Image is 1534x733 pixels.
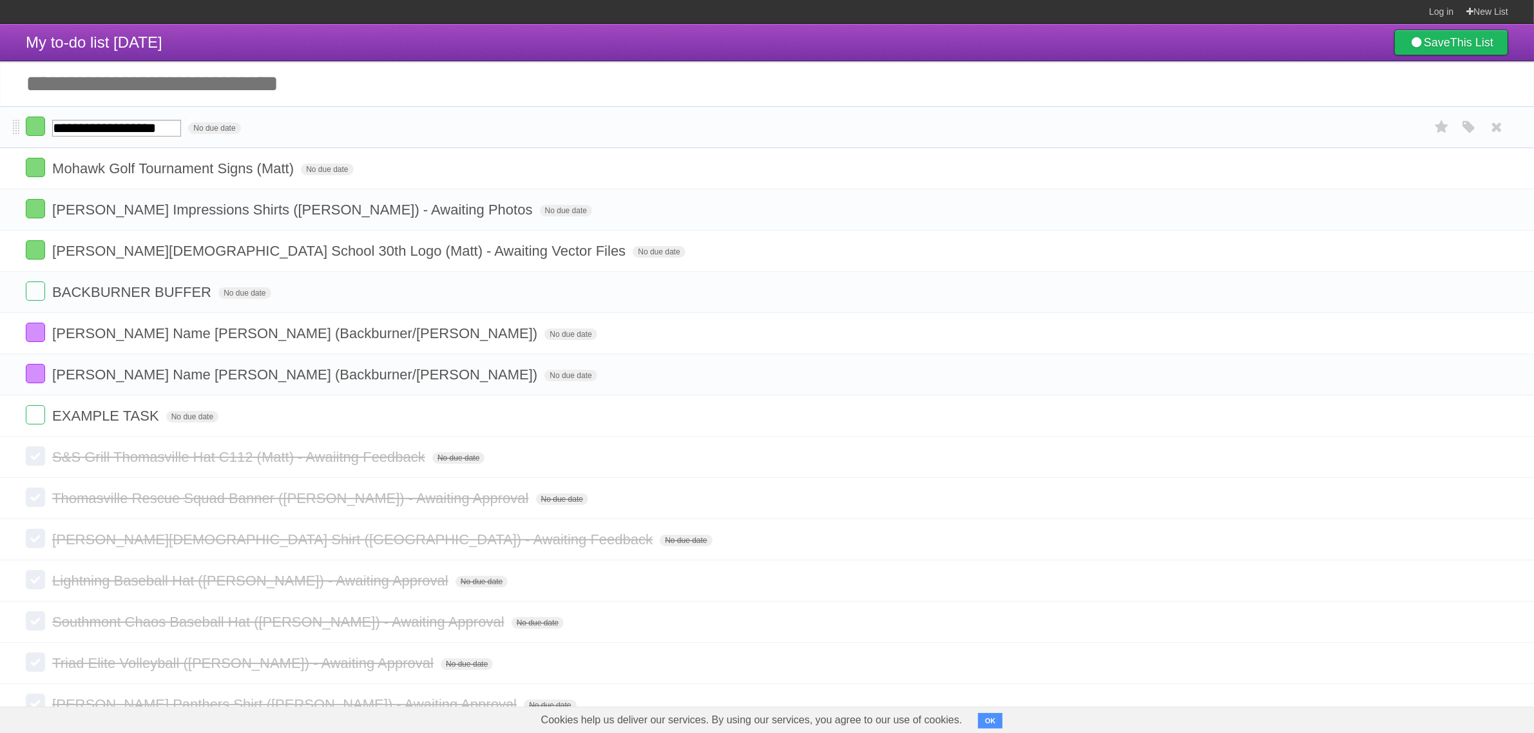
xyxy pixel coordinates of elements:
span: No due date [455,576,508,587]
label: Done [26,281,45,301]
span: No due date [524,700,576,711]
span: No due date [188,122,240,134]
span: [PERSON_NAME] Name [PERSON_NAME] (Backburner/[PERSON_NAME]) [52,325,541,341]
label: Done [26,405,45,424]
b: This List [1450,36,1493,49]
label: Done [26,529,45,548]
label: Star task [1430,117,1454,138]
span: Mohawk Golf Tournament Signs (Matt) [52,160,297,176]
span: BACKBURNER BUFFER [52,284,215,300]
label: Done [26,446,45,466]
span: Cookies help us deliver our services. By using our services, you agree to our use of cookies. [528,707,975,733]
span: EXAMPLE TASK [52,408,162,424]
span: [PERSON_NAME] Impressions Shirts ([PERSON_NAME]) - Awaiting Photos [52,202,535,218]
span: No due date [536,493,588,505]
span: No due date [512,617,564,629]
span: Triad Elite Volleyball ([PERSON_NAME]) - Awaiting Approval [52,655,437,671]
span: No due date [660,535,712,546]
label: Done [26,117,45,136]
label: Done [26,199,45,218]
span: No due date [218,287,271,299]
span: No due date [441,658,493,670]
span: [PERSON_NAME] Name [PERSON_NAME] (Backburner/[PERSON_NAME]) [52,366,541,383]
button: OK [978,713,1003,728]
span: No due date [166,411,218,423]
span: Southmont Chaos Baseball Hat ([PERSON_NAME]) - Awaiting Approval [52,614,507,630]
span: S&S Grill Thomasville Hat C112 (Matt) - Awaiitng Feedback [52,449,428,465]
span: [PERSON_NAME] Panthers Shirt ([PERSON_NAME]) - Awaiting Approval [52,696,520,712]
label: Done [26,694,45,713]
label: Done [26,570,45,589]
label: Done [26,488,45,507]
label: Done [26,611,45,631]
span: Lightning Baseball Hat ([PERSON_NAME]) - Awaiting Approval [52,573,452,589]
label: Done [26,158,45,177]
label: Done [26,240,45,260]
label: Done [26,323,45,342]
a: SaveThis List [1394,30,1508,55]
span: No due date [540,205,592,216]
span: No due date [432,452,484,464]
span: My to-do list [DATE] [26,33,162,51]
span: No due date [544,328,597,340]
span: [PERSON_NAME][DEMOGRAPHIC_DATA] School 30th Logo (Matt) - Awaiting Vector Files [52,243,629,259]
span: No due date [544,370,597,381]
label: Done [26,652,45,672]
span: Thomasville Rescue Squad Banner ([PERSON_NAME]) - Awaiting Approval [52,490,532,506]
span: No due date [633,246,685,258]
span: [PERSON_NAME][DEMOGRAPHIC_DATA] Shirt ([GEOGRAPHIC_DATA]) - Awaiting Feedback [52,531,656,547]
label: Done [26,364,45,383]
span: No due date [301,164,353,175]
